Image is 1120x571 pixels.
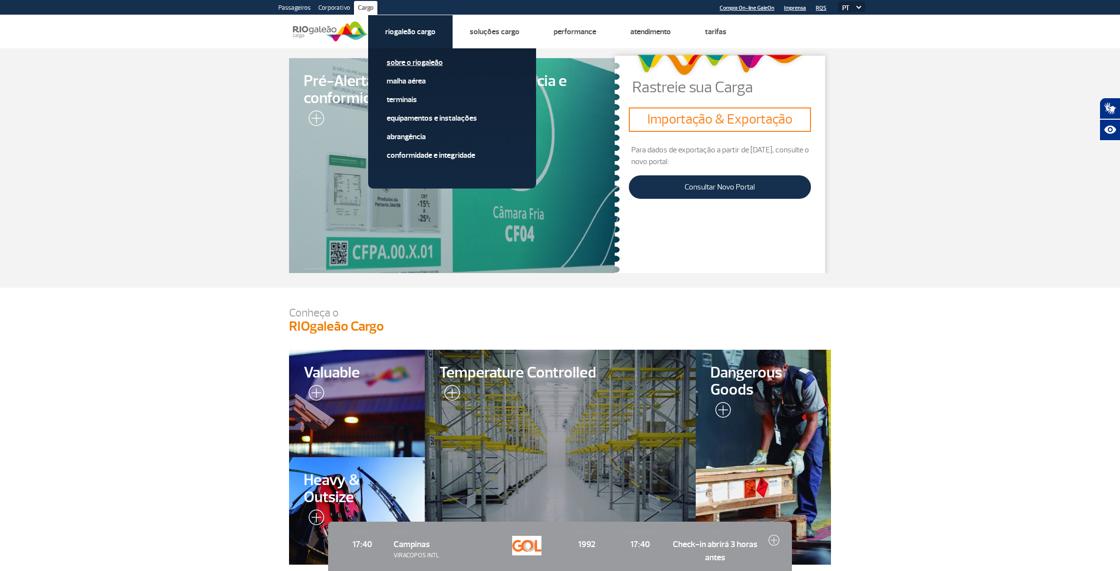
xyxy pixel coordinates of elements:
p: Rastreie sua Carga [632,80,831,95]
h3: RIOgaleão Cargo [289,318,831,335]
span: CIA AÉREA [512,529,556,536]
p: Conheça o [289,307,831,318]
button: Abrir tradutor de língua de sinais. [1099,98,1120,119]
a: Abrangência [387,131,518,142]
span: HORÁRIO ESTIMADO [619,529,662,536]
a: Temperature Controlled [425,350,696,565]
span: Check-in abrirá 3 horas antes [672,538,759,564]
span: 17:40 [340,538,384,550]
a: Pré-Alerta RIOgaleão Cargo: Eficiência e conformidade [289,58,620,273]
a: Riogaleão Cargo [385,27,436,37]
a: Tarifas [705,27,726,37]
span: STATUS [672,529,759,536]
a: Cargo [354,1,377,17]
img: leia-mais [439,385,460,404]
div: Plugin de acessibilidade da Hand Talk. [1099,98,1120,141]
img: grafismo [633,50,807,80]
button: Abrir recursos assistivos. [1099,119,1120,141]
img: leia-mais [304,385,324,404]
span: Heavy & Outsize [304,472,410,506]
p: Para dados de exportação a partir de [DATE], consulte o novo portal: [629,144,811,168]
span: Valuable [304,364,410,381]
img: leia-mais [304,509,324,529]
span: 1992 [565,538,609,550]
span: HORÁRIO [340,529,384,536]
a: Imprensa [784,5,806,11]
span: 17:40 [619,538,662,550]
span: DESTINO [394,529,502,536]
span: Temperature Controlled [439,364,681,381]
a: Soluções Cargo [470,27,519,37]
a: Valuable [289,350,425,457]
a: Corporativo [314,1,354,17]
span: Pré-Alerta RIOgaleão Cargo: Eficiência e conformidade [304,73,605,107]
a: Compra On-line GaleOn [720,5,774,11]
a: Consultar Novo Portal [629,175,811,199]
a: Terminais [387,94,518,105]
a: Malha Aérea [387,76,518,86]
a: Passageiros [274,1,314,17]
a: Sobre o RIOgaleão [387,57,518,68]
span: Dangerous Goods [710,364,817,399]
a: Equipamentos e Instalações [387,113,518,124]
a: Atendimento [630,27,671,37]
a: Performance [554,27,596,37]
img: leia-mais [304,110,324,130]
span: Nº DO VOO [565,529,609,536]
span: VIRACOPOS INTL [394,551,502,560]
a: Conformidade e Integridade [387,150,518,161]
h3: Importação & Exportação [633,111,807,128]
a: RQS [816,5,827,11]
span: Campinas [394,539,430,550]
a: Dangerous Goods [696,350,831,565]
a: Heavy & Outsize [289,457,425,565]
img: leia-mais [710,402,731,422]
